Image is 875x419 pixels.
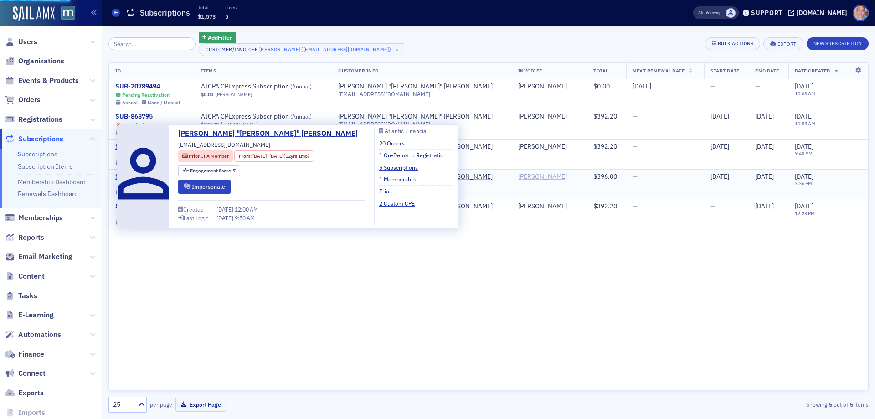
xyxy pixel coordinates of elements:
button: AddFilter [199,32,236,43]
span: — [633,202,638,210]
span: Subscriptions [18,134,63,144]
a: Prior CPA Member [182,153,229,160]
a: Email Marketing [5,252,72,262]
span: $0.00 [201,92,213,98]
span: Total [593,67,608,74]
span: Date Created [795,67,830,74]
img: SailAMX [61,6,75,20]
a: Subscription Items [18,162,73,171]
span: [EMAIL_ADDRESS][DOMAIN_NAME] [338,91,430,98]
span: Email Marketing [18,252,72,262]
a: Connect [5,368,46,378]
div: None / Manual [148,100,180,106]
a: Automations [5,330,61,340]
span: ( Annual ) [290,83,312,90]
div: [PERSON_NAME] "[PERSON_NAME]" [PERSON_NAME] [338,113,493,121]
a: Registrations [5,114,62,124]
span: 5 [225,13,228,20]
div: Showing out of items [622,400,869,409]
a: Events & Products [5,76,79,86]
span: Memberships [18,213,63,223]
a: New Subscription [807,39,869,47]
a: [PERSON_NAME] [221,121,257,127]
span: [DATE] [216,214,235,222]
span: Matt Piazza [518,83,581,91]
div: Last Login [184,216,209,221]
a: [PERSON_NAME] [518,143,567,151]
span: [DATE] [710,172,729,181]
span: Automations [18,330,61,340]
a: SUB-868795 [115,113,182,121]
a: Reports [5,233,44,243]
span: [DATE] [795,202,813,210]
a: SUB-147870 [115,202,182,211]
span: [DATE] [755,112,774,120]
div: Export [777,41,796,47]
span: [DATE] [755,202,774,210]
button: Customer/Invoicee[PERSON_NAME] ([EMAIL_ADDRESS][DOMAIN_NAME])× [199,43,405,56]
div: From: 2011-05-24 00:00:00 [234,150,314,162]
a: 1 On-Demand Registration [379,151,453,159]
span: Matt Piazza [518,143,581,151]
span: Reports [18,233,44,243]
span: AICPA CPExpress Subscription [201,83,316,91]
div: Created [183,207,204,212]
span: [DATE] [710,112,729,120]
span: — [633,112,638,120]
a: Memberships [5,213,63,223]
img: SailAMX [13,6,55,21]
div: Support [751,9,782,17]
a: [PERSON_NAME] [518,113,567,121]
div: SUB-179926 [115,173,180,181]
time: 9:48 AM [795,150,813,156]
label: per page [150,400,172,409]
a: E-Learning [5,310,54,320]
span: — [710,82,715,90]
span: [DATE] [755,142,774,150]
strong: 5 [848,400,854,409]
span: [DATE] [755,172,774,181]
div: Also [698,10,707,16]
input: Search… [108,37,196,50]
span: Engagement Score : [190,167,233,174]
span: Finance [18,349,44,359]
a: Users [5,37,37,47]
span: Exports [18,388,44,398]
a: 2 Custom CPE [379,199,422,207]
span: $392.20 [593,202,617,210]
time: 12:23 PM [795,210,815,217]
div: [PERSON_NAME] ([EMAIL_ADDRESS][DOMAIN_NAME]) [259,45,391,54]
span: End Date [755,67,779,74]
span: Customer Info [338,67,379,74]
span: Events & Products [18,76,79,86]
span: Registrations [18,114,62,124]
div: Prior: Prior: CPA Member [178,150,233,162]
span: Profile [853,5,869,21]
div: [PERSON_NAME] "[PERSON_NAME]" [PERSON_NAME] [338,83,493,91]
span: [DATE] [252,153,267,159]
div: [PERSON_NAME] [518,173,567,181]
a: AICPA CPExpress Subscription (Annual) [201,113,316,121]
span: — [710,202,715,210]
div: SUB-432277 [115,143,182,151]
span: Connect [18,368,46,378]
span: CPA Member [201,153,229,159]
p: Lines [225,4,237,10]
div: Cancelled [122,122,144,128]
span: $392.20 [593,112,617,120]
button: Impersonate [178,180,231,194]
a: Orders [5,95,41,105]
span: ( Annual ) [290,113,312,120]
a: Exports [5,388,44,398]
span: [DATE] [795,142,813,150]
a: 5 Subscriptions [379,163,425,171]
span: Content [18,271,45,281]
span: $1,573 [198,13,216,20]
div: Engagement Score: 7 [178,165,240,176]
span: From : [239,153,252,160]
a: Imports [5,408,45,418]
